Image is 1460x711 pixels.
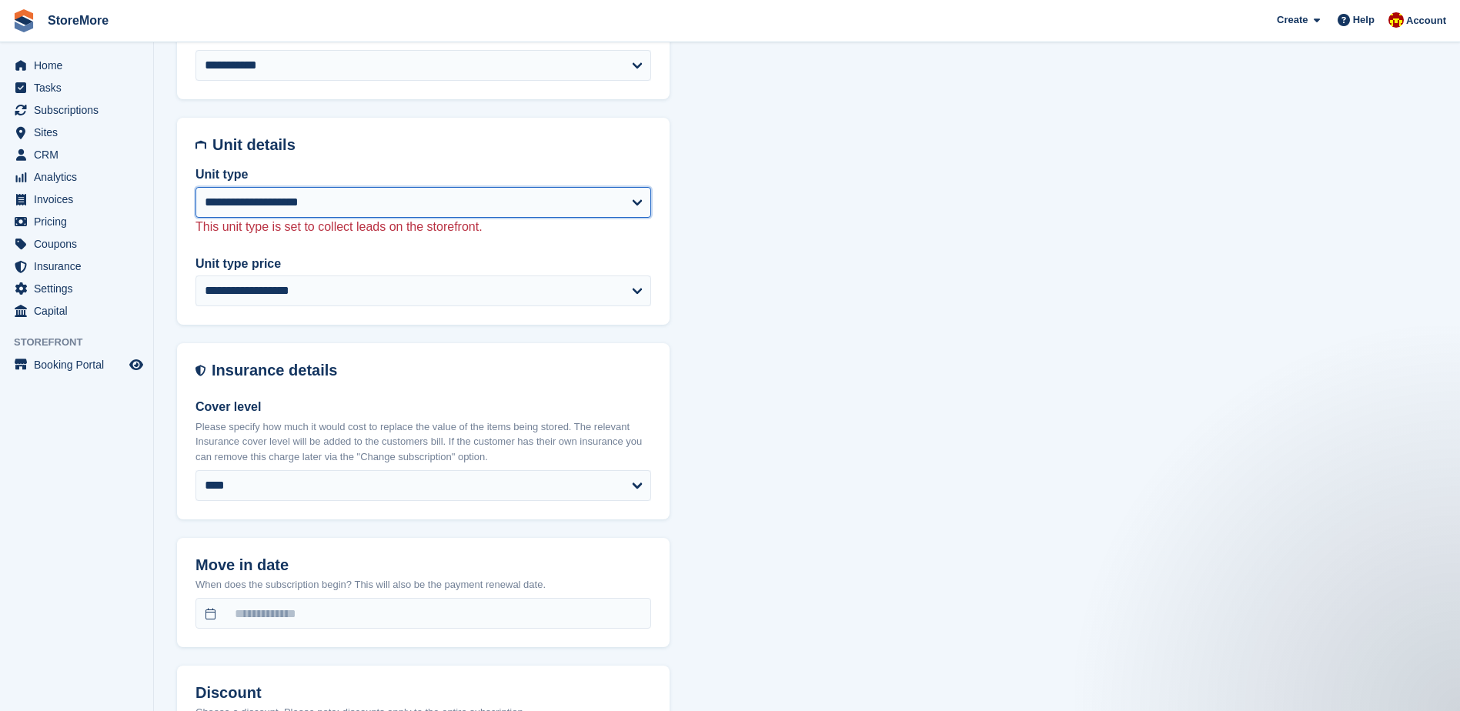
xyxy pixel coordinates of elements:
[1388,12,1404,28] img: Store More Team
[195,684,651,702] h2: Discount
[195,165,651,184] label: Unit type
[8,55,145,76] a: menu
[34,233,126,255] span: Coupons
[195,136,206,154] img: unit-details-icon-595b0c5c156355b767ba7b61e002efae458ec76ed5ec05730b8e856ff9ea34a9.svg
[195,556,651,574] h2: Move in date
[195,218,651,236] p: This unit type is set to collect leads on the storefront.
[8,300,145,322] a: menu
[195,398,651,416] label: Cover level
[127,355,145,374] a: Preview store
[8,354,145,376] a: menu
[8,99,145,121] a: menu
[34,278,126,299] span: Settings
[1406,13,1446,28] span: Account
[8,278,145,299] a: menu
[195,577,651,592] p: When does the subscription begin? This will also be the payment renewal date.
[8,166,145,188] a: menu
[34,166,126,188] span: Analytics
[212,136,651,154] h2: Unit details
[42,8,115,33] a: StoreMore
[12,9,35,32] img: stora-icon-8386f47178a22dfd0bd8f6a31ec36ba5ce8667c1dd55bd0f319d3a0aa187defe.svg
[195,255,651,273] label: Unit type price
[34,99,126,121] span: Subscriptions
[34,144,126,165] span: CRM
[34,211,126,232] span: Pricing
[34,189,126,210] span: Invoices
[34,122,126,143] span: Sites
[8,144,145,165] a: menu
[8,255,145,277] a: menu
[212,362,651,379] h2: Insurance details
[8,233,145,255] a: menu
[1277,12,1308,28] span: Create
[14,335,153,350] span: Storefront
[34,55,126,76] span: Home
[195,419,651,465] p: Please specify how much it would cost to replace the value of the items being stored. The relevan...
[34,255,126,277] span: Insurance
[195,362,205,379] img: insurance-details-icon-731ffda60807649b61249b889ba3c5e2b5c27d34e2e1fb37a309f0fde93ff34a.svg
[1353,12,1375,28] span: Help
[8,122,145,143] a: menu
[8,211,145,232] a: menu
[8,77,145,98] a: menu
[34,77,126,98] span: Tasks
[34,354,126,376] span: Booking Portal
[34,300,126,322] span: Capital
[8,189,145,210] a: menu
